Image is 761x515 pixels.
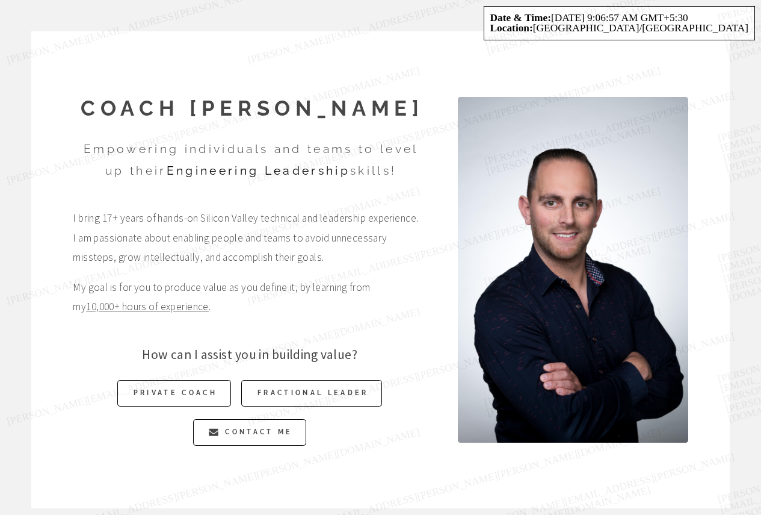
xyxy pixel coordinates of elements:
span: My goal is for you to produce value as you define it, by learning from my . [73,278,427,317]
a: Private Coach [117,380,231,406]
a: Fractional Leader [241,380,382,406]
h1: Coach [PERSON_NAME] [73,94,431,123]
h3: Empowering individuals and teams to level up their skills! [73,139,429,183]
span: Contact Me [225,419,292,445]
span: I bring 17+ years of hands-on Silicon Valley technical and leadership experience. I am passionate... [73,208,427,267]
a: Contact Me [193,419,306,445]
p: How can I assist you in building value? [73,343,427,367]
strong: Date & Time: [490,12,551,23]
strong: Location: [490,22,533,34]
a: 10,000+ hours of experience [86,300,209,313]
div: [DATE] 9:06:57 AM GMT+5:30 [GEOGRAPHIC_DATA]/[GEOGRAPHIC_DATA] [484,6,755,40]
strong: Engineering Leadership [167,164,350,178]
